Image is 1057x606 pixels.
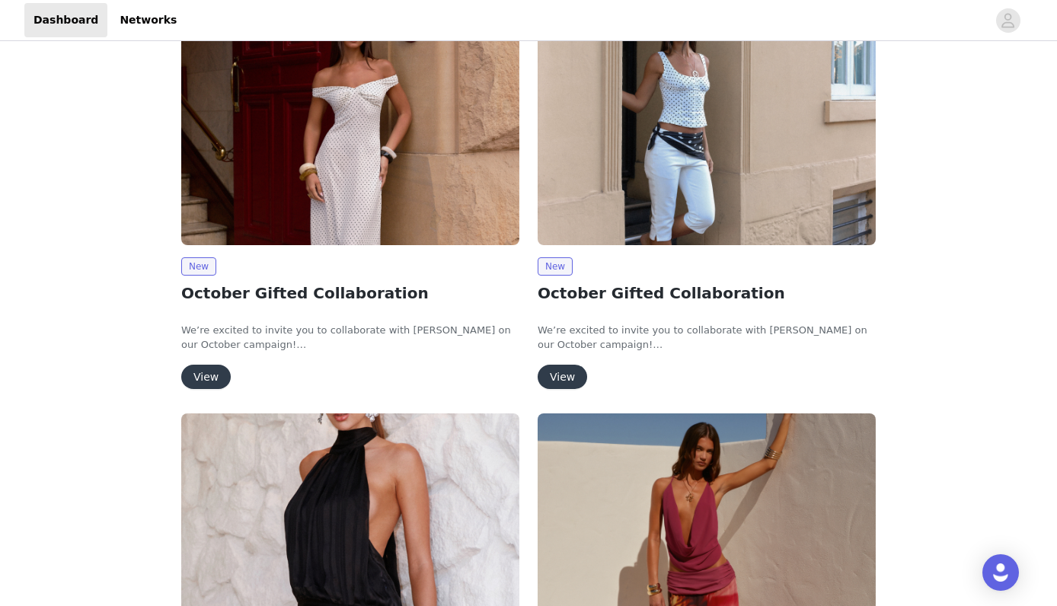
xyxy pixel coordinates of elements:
a: View [181,372,231,383]
a: View [538,372,587,383]
div: Open Intercom Messenger [982,554,1019,591]
button: View [181,365,231,389]
span: New [538,257,573,276]
p: We’re excited to invite you to collaborate with [PERSON_NAME] on our October campaign! [181,323,519,352]
h2: October Gifted Collaboration [181,282,519,305]
a: Networks [110,3,186,37]
button: View [538,365,587,389]
p: We’re excited to invite you to collaborate with [PERSON_NAME] on our October campaign! [538,323,876,352]
span: New [181,257,216,276]
a: Dashboard [24,3,107,37]
h2: October Gifted Collaboration [538,282,876,305]
div: avatar [1001,8,1015,33]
